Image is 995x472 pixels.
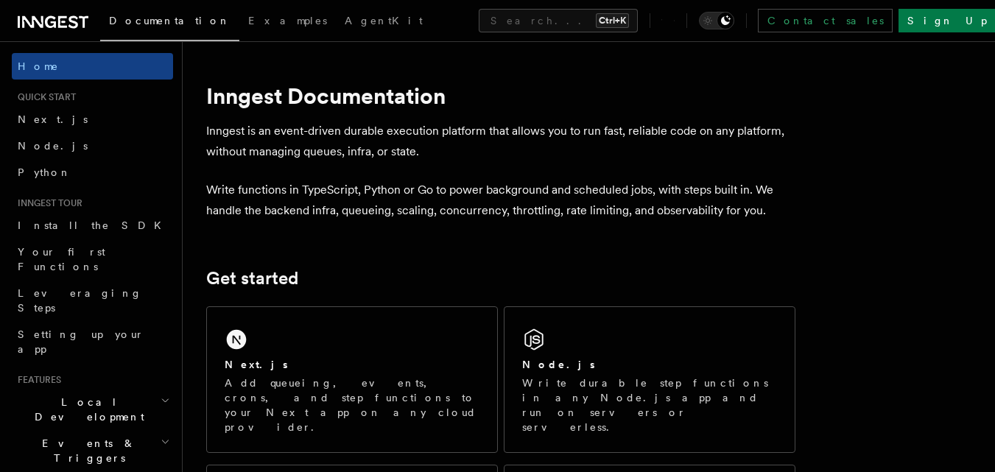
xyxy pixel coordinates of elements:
a: Home [12,53,173,80]
span: AgentKit [345,15,423,27]
span: Local Development [12,395,161,424]
a: Next.js [12,106,173,133]
span: Python [18,166,71,178]
span: Node.js [18,140,88,152]
p: Write durable step functions in any Node.js app and run on servers or serverless. [522,376,777,434]
a: Node.js [12,133,173,159]
a: Documentation [100,4,239,41]
span: Quick start [12,91,76,103]
kbd: Ctrl+K [596,13,629,28]
span: Install the SDK [18,219,170,231]
button: Local Development [12,389,173,430]
h2: Next.js [225,357,288,372]
span: Setting up your app [18,328,144,355]
a: Node.jsWrite durable step functions in any Node.js app and run on servers or serverless. [504,306,795,453]
a: Your first Functions [12,239,173,280]
a: Contact sales [758,9,893,32]
p: Add queueing, events, crons, and step functions to your Next app on any cloud provider. [225,376,479,434]
a: Get started [206,268,298,289]
h1: Inngest Documentation [206,82,795,109]
a: Examples [239,4,336,40]
span: Home [18,59,59,74]
span: Features [12,374,61,386]
p: Write functions in TypeScript, Python or Go to power background and scheduled jobs, with steps bu... [206,180,795,221]
a: Leveraging Steps [12,280,173,321]
h2: Node.js [522,357,595,372]
button: Search...Ctrl+K [479,9,638,32]
a: Setting up your app [12,321,173,362]
span: Your first Functions [18,246,105,272]
p: Inngest is an event-driven durable execution platform that allows you to run fast, reliable code ... [206,121,795,162]
span: Documentation [109,15,231,27]
a: Next.jsAdd queueing, events, crons, and step functions to your Next app on any cloud provider. [206,306,498,453]
span: Leveraging Steps [18,287,142,314]
span: Inngest tour [12,197,82,209]
a: Install the SDK [12,212,173,239]
a: AgentKit [336,4,432,40]
span: Events & Triggers [12,436,161,465]
button: Events & Triggers [12,430,173,471]
button: Toggle dark mode [699,12,734,29]
span: Examples [248,15,327,27]
span: Next.js [18,113,88,125]
a: Python [12,159,173,186]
